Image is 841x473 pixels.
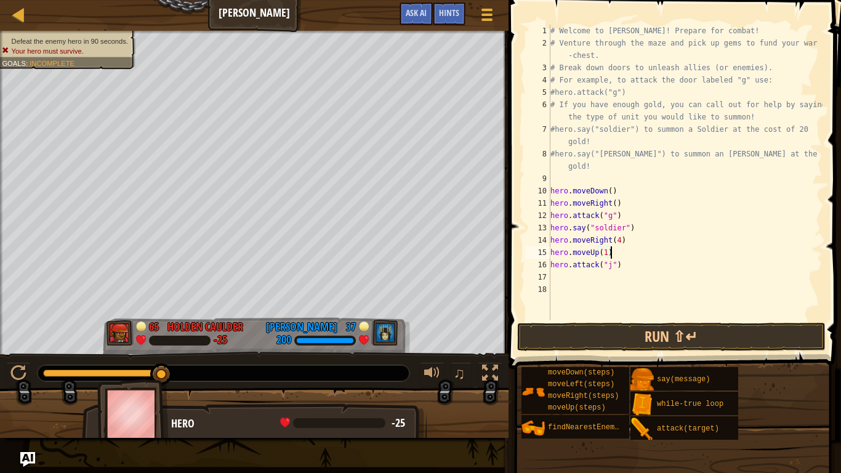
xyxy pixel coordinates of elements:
div: 11 [526,197,550,209]
button: Ask AI [20,452,35,467]
button: Ctrl + P: Play [6,362,31,387]
div: Hero [171,416,414,432]
span: say(message) [657,375,710,384]
div: 17 [526,271,550,283]
span: Your hero must survive. [12,47,84,55]
div: 13 [526,222,550,234]
div: 65 [149,319,161,330]
span: attack(target) [657,424,719,433]
div: 4 [526,74,550,86]
button: Toggle fullscreen [478,362,502,387]
span: Incomplete [30,59,74,67]
div: health: -24.9 / 200 (+0.13/s) [280,418,405,429]
div: 3 [526,62,550,74]
div: [PERSON_NAME] [266,319,337,335]
span: moveLeft(steps) [548,380,614,389]
span: moveRight(steps) [548,392,619,400]
div: 9 [526,172,550,185]
img: portrait.png [630,393,654,416]
li: Defeat the enemy hero in 90 seconds. [2,36,127,46]
span: Defeat the enemy hero in 90 seconds. [12,37,128,45]
img: thang_avatar_frame.png [97,379,169,448]
div: 16 [526,259,550,271]
img: portrait.png [521,380,545,403]
button: ♫ [451,362,472,387]
div: Holden Caulder [167,319,243,335]
span: moveUp(steps) [548,403,606,412]
div: 7 [526,123,550,148]
span: ♫ [453,364,465,382]
div: -25 [214,335,227,346]
img: portrait.png [630,418,654,441]
div: 5 [526,86,550,99]
img: portrait.png [521,416,545,440]
div: 10 [526,185,550,197]
button: Ask AI [400,2,433,25]
span: Hints [439,7,459,18]
img: thang_avatar_frame.png [107,320,134,346]
div: 15 [526,246,550,259]
img: portrait.png [630,368,654,392]
button: Show game menu [472,2,502,31]
div: 6 [526,99,550,123]
div: 37 [344,319,356,330]
span: Ask AI [406,7,427,18]
div: 18 [526,283,550,296]
div: 200 [276,335,291,346]
span: findNearestEnemy() [548,423,628,432]
div: 12 [526,209,550,222]
img: thang_avatar_frame.png [371,320,398,346]
span: : [26,59,30,67]
button: Adjust volume [420,362,445,387]
div: 1 [526,25,550,37]
span: while-true loop [657,400,723,408]
div: 14 [526,234,550,246]
button: Run ⇧↵ [517,323,826,351]
li: Your hero must survive. [2,46,127,56]
div: 2 [526,37,550,62]
span: moveDown(steps) [548,368,614,377]
span: Goals [2,59,26,67]
span: -25 [392,415,405,431]
div: 8 [526,148,550,172]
